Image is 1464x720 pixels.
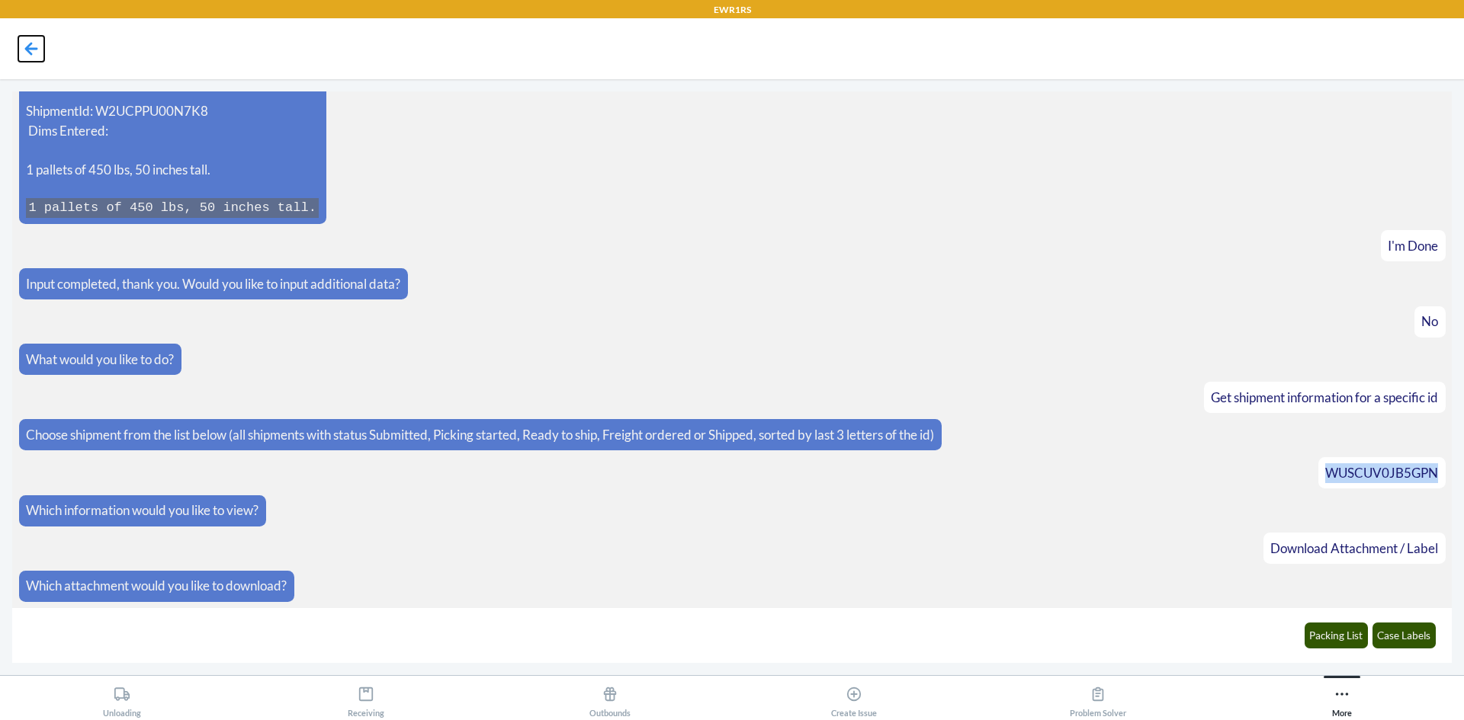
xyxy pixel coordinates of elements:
[1070,680,1126,718] div: Problem Solver
[1211,389,1438,405] span: Get shipment information for a specific id
[732,676,976,718] button: Create Issue
[26,198,319,218] code: 1 pallets of 450 lbs, 50 inches tall.
[714,3,751,17] p: EWR1RS
[1270,540,1438,556] span: Download Attachment / Label
[103,680,141,718] div: Unloading
[831,680,877,718] div: Create Issue
[1332,680,1352,718] div: More
[348,680,384,718] div: Receiving
[1421,313,1438,329] span: No
[26,576,287,596] p: Which attachment would you like to download?
[488,676,732,718] button: Outbounds
[26,101,319,140] p: ShipmentId: W2UCPPU00N7K8 Dims Entered:
[1388,238,1438,254] span: I'm Done
[1372,622,1437,648] button: Case Labels
[26,425,934,445] p: Choose shipment from the list below (all shipments with status Submitted, Picking started, Ready ...
[976,676,1220,718] button: Problem Solver
[589,680,631,718] div: Outbounds
[1220,676,1464,718] button: More
[26,160,319,180] p: 1 pallets of 450 lbs, 50 inches tall.
[1305,622,1369,648] button: Packing List
[26,350,174,370] p: What would you like to do?
[26,274,400,294] p: Input completed, thank you. Would you like to input additional data?
[26,501,258,520] p: Which information would you like to view?
[244,676,488,718] button: Receiving
[1325,465,1438,481] span: WUSCUV0JB5GPN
